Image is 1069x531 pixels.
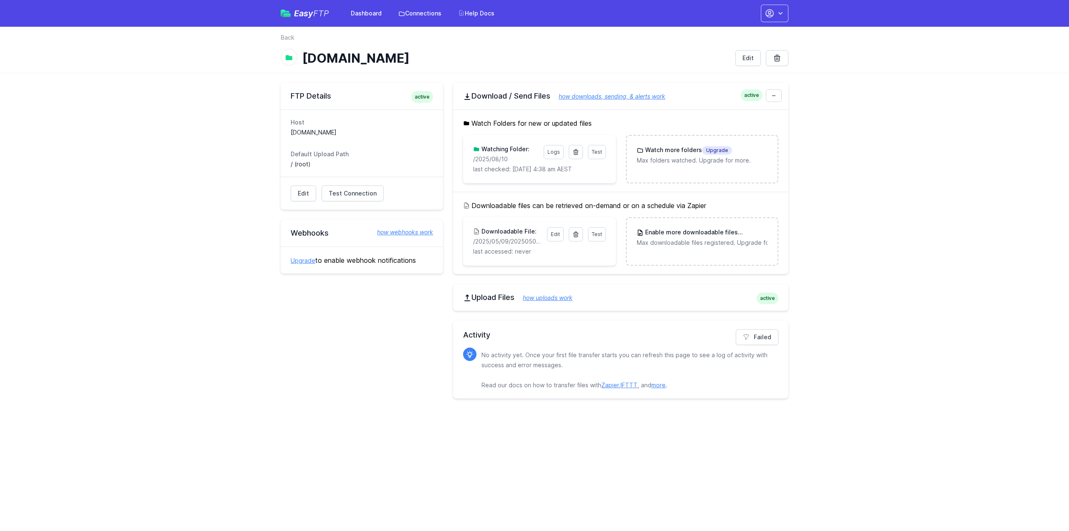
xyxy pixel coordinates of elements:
[291,257,315,264] a: Upgrade
[281,33,294,42] a: Back
[480,145,529,153] h3: Watching Folder:
[637,239,768,247] p: Max downloadable files registered. Upgrade for more.
[411,91,433,103] span: active
[547,227,564,241] a: Edit
[627,136,778,175] a: Watch more foldersUpgrade Max folders watched. Upgrade for more.
[463,91,778,101] h2: Download / Send Files
[736,329,778,345] a: Failed
[592,149,602,155] span: Test
[346,6,387,21] a: Dashboard
[473,165,605,173] p: last checked: [DATE] 4:38 am AEST
[627,218,778,257] a: Enable more downloadable filesUpgrade Max downloadable files registered. Upgrade for more.
[544,145,564,159] a: Logs
[621,381,638,389] a: IFTTT
[393,6,446,21] a: Connections
[588,145,606,159] a: Test
[480,227,537,236] h3: Downloadable File:
[291,160,433,168] dd: / (root)
[757,292,778,304] span: active
[369,228,433,236] a: how webhooks work
[473,155,538,163] p: /2025/08/10
[322,185,384,201] a: Test Connection
[514,294,572,301] a: how uploads work
[473,237,542,246] p: /2025/05/09/20250509171559_inbound_0422652309_0756011820.mp3
[313,8,329,18] span: FTP
[294,9,329,18] span: Easy
[281,10,291,17] img: easyftp_logo.png
[453,6,499,21] a: Help Docs
[651,381,666,389] a: more
[329,189,377,198] span: Test Connection
[702,146,732,155] span: Upgrade
[463,118,778,128] h5: Watch Folders for new or updated files
[291,185,316,201] a: Edit
[463,292,778,302] h2: Upload Files
[637,156,768,165] p: Max folders watched. Upgrade for more.
[281,9,329,18] a: EasyFTP
[592,231,602,237] span: Test
[463,329,778,341] h2: Activity
[738,229,768,237] span: Upgrade
[735,50,761,66] a: Edit
[643,228,768,237] h3: Enable more downloadable files
[291,128,433,137] dd: [DOMAIN_NAME]
[741,89,762,101] span: active
[643,146,732,155] h3: Watch more folders
[481,350,772,390] p: No activity yet. Once your first file transfer starts you can refresh this page to see a log of a...
[550,93,665,100] a: how downloads, sending, & alerts work
[473,247,605,256] p: last accessed: never
[302,51,729,66] h1: [DOMAIN_NAME]
[601,381,619,389] a: Zapier
[463,201,778,211] h5: Downloadable files can be retrieved on-demand or on a schedule via Zapier
[291,150,433,158] dt: Default Upload Path
[281,246,443,274] div: to enable webhook notifications
[588,227,606,241] a: Test
[291,228,433,238] h2: Webhooks
[291,118,433,127] dt: Host
[281,33,788,47] nav: Breadcrumb
[291,91,433,101] h2: FTP Details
